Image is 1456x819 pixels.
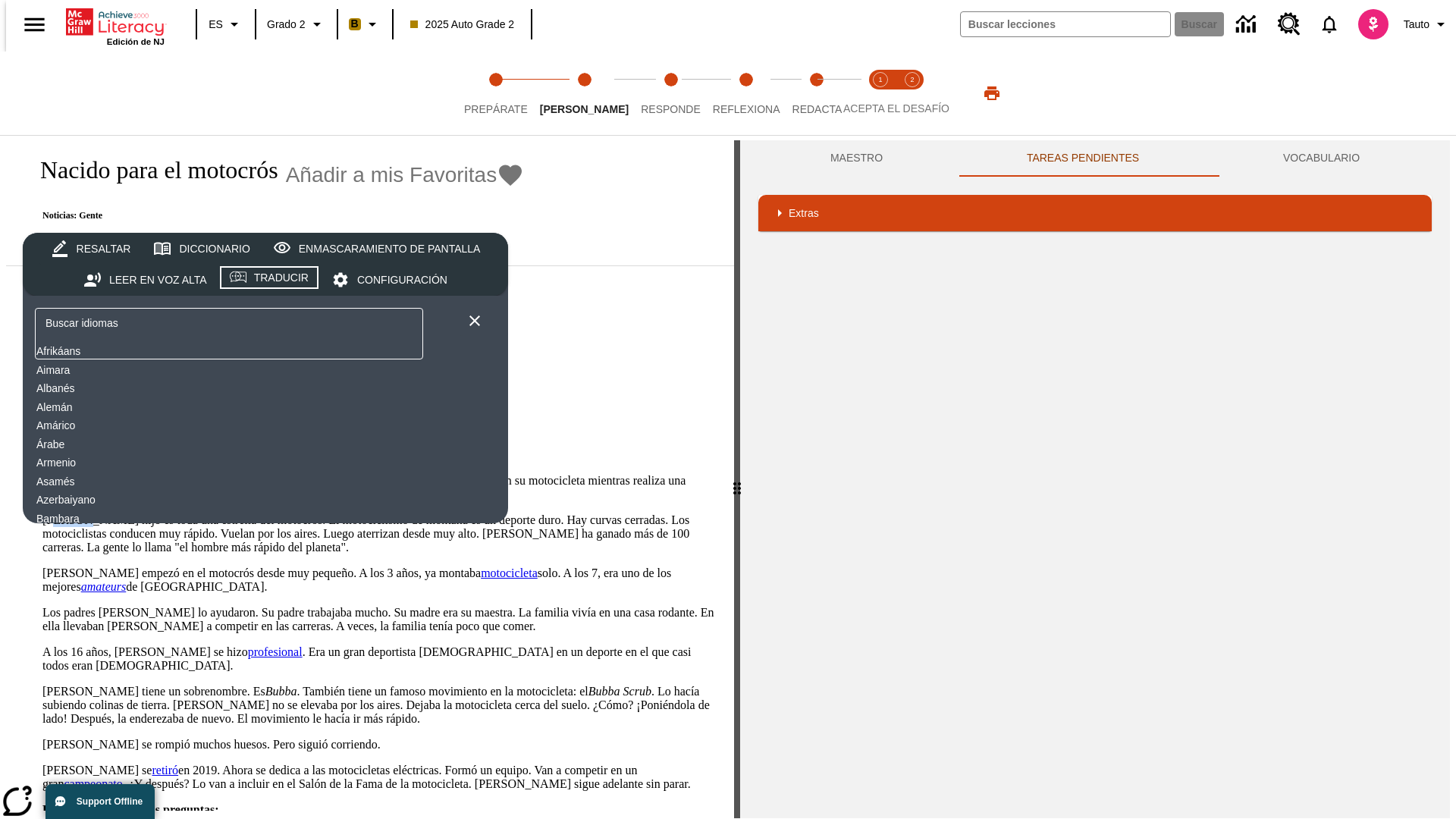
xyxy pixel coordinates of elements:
div: split button [23,233,508,296]
input: Buscar campo [961,12,1170,36]
button: Albanés [29,379,502,398]
span: Responde [641,103,701,115]
button: TAREAS PENDIENTES [955,140,1211,177]
div: Diccionario [179,240,249,259]
button: Aimara [29,361,502,380]
button: Perfil/Configuración [1398,11,1456,38]
span: Support Offline [77,796,143,807]
em: Bubba [265,685,297,698]
button: Seleccione Lexile, 320 Lexile (Se aproxima) [36,231,209,258]
p: Extras [789,206,819,221]
button: Escoja un nuevo avatar [1349,5,1398,44]
button: Seleccionar estudiante [286,231,393,258]
span: Edición de NJ [107,37,165,46]
a: retiró [152,764,178,777]
button: Maestro [758,140,955,177]
button: Árabe [29,435,502,454]
button: Asamés [29,472,502,491]
button: Configuración [320,265,459,297]
h1: Nacido para el motocrós [24,156,278,184]
div: Aimara [36,361,70,380]
button: Grado: Grado 2, Elige un grado [261,11,332,38]
div: Buscar idiomas [35,308,423,346]
button: Añadir a mis Favoritas - Nacido para el motocrós [286,162,525,188]
button: Prepárate step 1 of 5 [452,52,540,135]
a: Notificaciones [1310,5,1349,44]
span: 2025 Auto Grade 2 [410,17,515,33]
span: Tauto [1404,17,1429,33]
button: Leer en voz alta [72,265,218,297]
div: Portada [66,5,165,46]
div: Azerbaiyano [36,491,96,510]
div: Albanés [36,379,75,398]
div: Traducir [254,268,309,287]
a: Centro de información [1227,4,1269,45]
div: Pulsa la tecla de intro o la barra espaciadora y luego presiona las flechas de derecha e izquierd... [734,140,740,818]
div: Alemán [36,398,72,417]
em: Bubba Scrub [588,685,651,698]
p: [PERSON_NAME] tiene un sobrenombre. Es . También tiene un famoso movimiento en la motocicleta: el... [42,685,716,726]
a: motocicleta [481,566,538,579]
div: Configuración [357,271,447,290]
button: Boost El color de la clase es anaranjado claro. Cambiar el color de la clase. [343,11,388,38]
button: Reflexiona step 4 of 5 [701,52,792,135]
button: Alemán [29,398,502,417]
button: Abrir el menú lateral [12,2,57,47]
div: Amárico [36,416,75,435]
div: Resaltar [77,240,131,259]
p: Los padres [PERSON_NAME] lo ayudaron. Su padre trabajaba mucho. Su madre era su maestra. La famil... [42,606,716,633]
button: Responde step 3 of 5 [629,52,713,135]
span: ACEPTA EL DESAFÍO [843,102,949,115]
button: Acepta el desafío lee step 1 of 2 [858,52,902,135]
p: [PERSON_NAME] se rompió muchos huesos. Pero siguió corriendo. [42,738,716,752]
a: Centro de recursos, Se abrirá en una pestaña nueva. [1269,4,1310,45]
img: translateIcon.svg [230,271,246,284]
div: Asamés [36,472,75,491]
span: B [351,14,359,33]
button: Bambara [29,510,502,529]
span: ES [209,17,223,33]
span: Redacta [792,103,843,115]
a: campeonato [64,777,122,790]
button: Imprimir [968,80,1016,107]
button: Azerbaiyano [29,491,502,510]
button: Diccionario [142,233,261,265]
button: Redacta step 5 of 5 [780,52,855,135]
button: Tipo de apoyo, Apoyo [216,231,287,258]
div: Árabe [36,435,64,454]
img: avatar image [1358,9,1389,39]
text: 2 [910,76,914,83]
button: Lenguaje: ES, Selecciona un idioma [202,11,250,38]
div: activity [740,140,1450,818]
p: A los 16 años, [PERSON_NAME] se hizo . Era un gran deportista [DEMOGRAPHIC_DATA] en un deporte en... [42,645,716,673]
div: Bambara [36,510,80,529]
span: [PERSON_NAME] [540,103,629,115]
p: [PERSON_NAME] se en 2019. Ahora se dedica a las motocicletas eléctricas. Formó un equipo. Van a c... [42,764,716,791]
button: Resaltar [39,233,143,265]
button: Acepta el desafío contesta step 2 of 2 [890,52,934,135]
button: Lee step 2 of 5 [528,52,641,135]
p: Noticias: Gente [24,210,524,221]
strong: Piensa y comenta estas preguntas: [42,803,219,816]
button: Borrar la búsqueda [460,306,490,336]
span: Reflexiona [713,103,780,115]
div: Afrikáans [36,342,80,361]
span: Grado 2 [267,17,306,33]
p: [PERSON_NAME] hijo es toda una estrella del motocrós. El motociclismo de montaña es un deporte du... [42,513,716,554]
div: reading [6,140,734,811]
div: Enmascaramiento de pantalla [299,240,481,259]
div: Armenio [36,453,76,472]
button: VOCABULARIO [1211,140,1432,177]
div: Extras [758,195,1432,231]
span: Añadir a mis Favoritas [286,163,497,187]
text: 1 [878,76,882,83]
button: Traducir [218,265,320,291]
button: Amárico [29,416,502,435]
a: profesional [248,645,303,658]
span: Prepárate [464,103,528,115]
button: Armenio [29,453,502,472]
a: amateurs [81,580,127,593]
button: Support Offline [45,784,155,819]
button: Enmascaramiento de pantalla [262,233,492,265]
button: Afrikáans [29,342,502,361]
